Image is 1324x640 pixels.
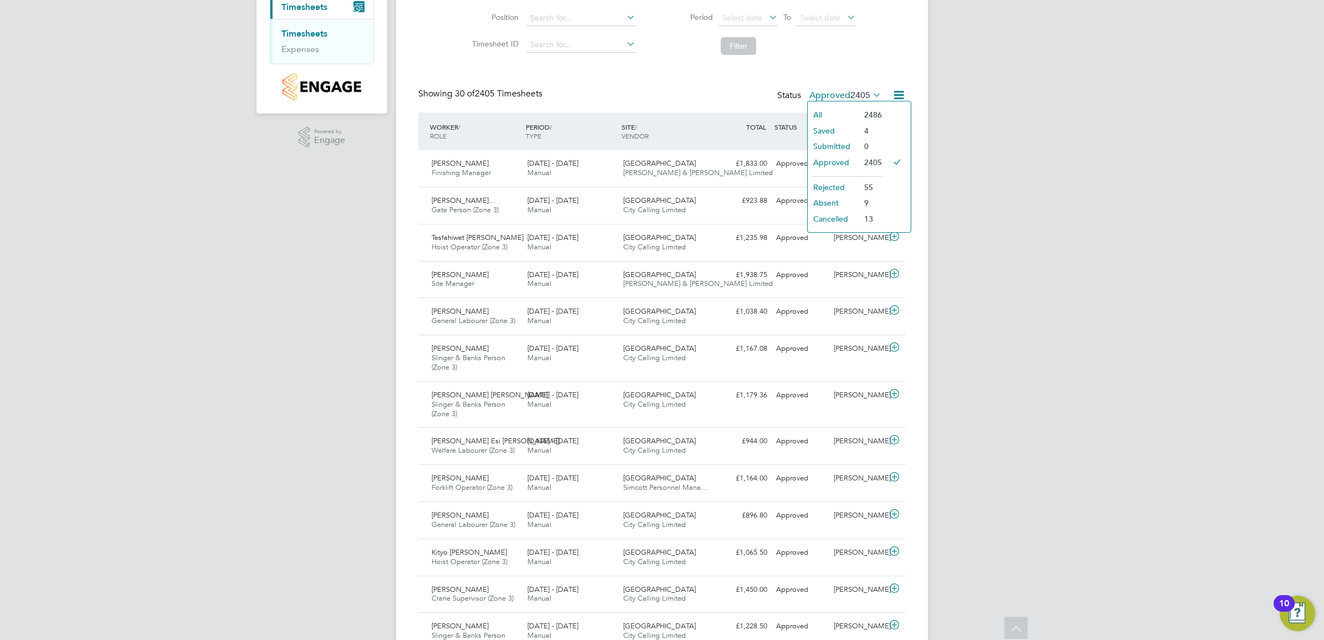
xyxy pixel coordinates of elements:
span: [DATE] - [DATE] [527,621,578,631]
span: General Labourer (Zone 3) [432,316,515,325]
span: [PERSON_NAME] [432,306,489,316]
span: Hoist Operator (Zone 3) [432,242,507,252]
span: [PERSON_NAME] [432,621,489,631]
input: Search for... [526,11,635,26]
span: Slinger & Banks Person (Zone 3) [432,353,505,372]
span: [DATE] - [DATE] [527,510,578,520]
div: £1,038.40 [714,303,772,321]
span: Engage [314,136,345,145]
span: [GEOGRAPHIC_DATA] [623,306,696,316]
span: City Calling Limited [623,446,686,455]
input: Search for... [526,37,635,53]
span: Manual [527,242,551,252]
a: Powered byEngage [299,127,346,148]
span: Timesheets [281,2,327,12]
li: Cancelled [808,211,859,227]
div: £896.80 [714,506,772,525]
span: City Calling Limited [623,631,686,640]
div: Approved [772,469,829,488]
div: Showing [418,88,545,100]
span: [PERSON_NAME] & [PERSON_NAME] Limited [623,279,773,288]
div: £923.88 [714,192,772,210]
span: [DATE] - [DATE] [527,196,578,205]
div: [PERSON_NAME] [829,469,887,488]
span: Manual [527,631,551,640]
a: Expenses [281,44,319,54]
div: Approved [772,155,829,173]
span: Manual [527,168,551,177]
span: TOTAL [746,122,766,131]
li: Absent [808,195,859,211]
span: [DATE] - [DATE] [527,306,578,316]
span: [DATE] - [DATE] [527,547,578,557]
span: [DATE] - [DATE] [527,473,578,483]
div: Approved [772,506,829,525]
span: City Calling Limited [623,520,686,529]
span: [PERSON_NAME] Esi [PERSON_NAME] [432,436,560,446]
span: City Calling Limited [623,353,686,362]
span: Manual [527,279,551,288]
div: 10 [1279,603,1289,618]
span: To [780,10,794,24]
div: SITE [619,117,715,146]
span: Manual [527,483,551,492]
span: Site Manager [432,279,474,288]
div: £1,833.00 [714,155,772,173]
span: [DATE] - [DATE] [527,585,578,594]
span: [GEOGRAPHIC_DATA] [623,436,696,446]
span: Simcott Personnel Mana… [623,483,708,492]
span: [DATE] - [DATE] [527,436,578,446]
label: Timesheet ID [469,39,519,49]
span: Hoist Operator (Zone 3) [432,557,507,566]
li: 13 [859,211,882,227]
span: [GEOGRAPHIC_DATA] [623,196,696,205]
div: Approved [772,581,829,599]
a: Timesheets [281,28,327,39]
span: Gate Person (Zone 3) [432,205,499,214]
div: Approved [772,432,829,450]
div: WORKER [427,117,523,146]
span: [GEOGRAPHIC_DATA] [623,344,696,353]
span: Manual [527,205,551,214]
span: Manual [527,593,551,603]
div: [PERSON_NAME] [829,266,887,284]
span: Manual [527,400,551,409]
span: [PERSON_NAME] [432,270,489,279]
span: City Calling Limited [623,593,686,603]
span: [PERSON_NAME] [PERSON_NAME] [432,390,548,400]
div: [PERSON_NAME] [829,617,887,636]
span: Powered by [314,127,345,136]
span: / [635,122,637,131]
span: 2405 Timesheets [455,88,542,99]
div: £1,235.98 [714,229,772,247]
span: [PERSON_NAME] & [PERSON_NAME] Limited [623,168,773,177]
span: [GEOGRAPHIC_DATA] [623,233,696,242]
span: [PERSON_NAME] [432,344,489,353]
div: [PERSON_NAME] [829,229,887,247]
span: Kityo [PERSON_NAME] [432,547,507,557]
div: [PERSON_NAME] [829,544,887,562]
div: £1,179.36 [714,386,772,405]
span: Slinger & Banks Person (Zone 3) [432,400,505,418]
div: £1,065.50 [714,544,772,562]
div: Approved [772,192,829,210]
label: Period [663,12,713,22]
li: 2405 [859,155,882,170]
span: [PERSON_NAME] [432,473,489,483]
li: Rejected [808,180,859,195]
span: City Calling Limited [623,205,686,214]
span: [GEOGRAPHIC_DATA] [623,510,696,520]
div: [PERSON_NAME] [829,581,887,599]
div: PERIOD [523,117,619,146]
li: 0 [859,139,882,154]
span: Welfare Labourer (Zone 3) [432,446,515,455]
a: Go to home page [270,73,374,100]
label: Approved [809,90,881,101]
span: 30 of [455,88,475,99]
span: General Labourer (Zone 3) [432,520,515,529]
div: Approved [772,386,829,405]
span: [PERSON_NAME]… [432,196,496,205]
span: Select date [722,13,762,23]
li: All [808,107,859,122]
div: STATUS [772,117,829,137]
